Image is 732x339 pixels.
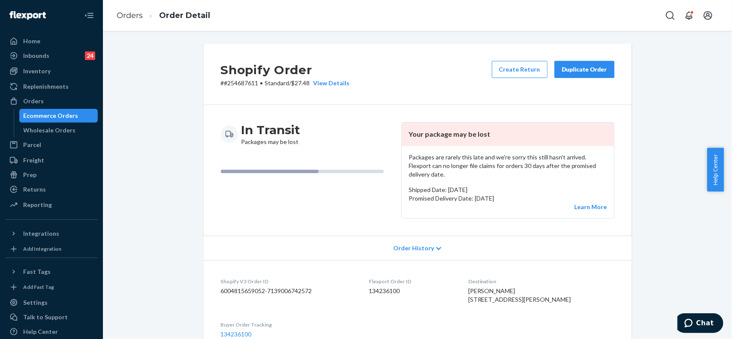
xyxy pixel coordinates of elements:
[5,168,98,182] a: Prep
[81,7,98,24] button: Close Navigation
[265,79,289,87] span: Standard
[5,64,98,78] a: Inventory
[468,278,615,285] dt: Destination
[5,325,98,339] a: Help Center
[393,244,434,252] span: Order History
[5,296,98,309] a: Settings
[310,79,350,87] button: View Details
[9,11,46,20] img: Flexport logo
[23,313,68,321] div: Talk to Support
[23,267,51,276] div: Fast Tags
[369,287,455,295] dd: 134236100
[260,79,263,87] span: •
[241,122,301,138] h3: In Transit
[19,109,98,123] a: Ecommerce Orders
[23,141,41,149] div: Parcel
[699,7,717,24] button: Open account menu
[23,298,48,307] div: Settings
[23,201,52,209] div: Reporting
[5,198,98,212] a: Reporting
[409,194,607,203] p: Promised Delivery Date: [DATE]
[681,7,698,24] button: Open notifications
[369,278,455,285] dt: Flexport Order ID
[5,310,98,324] button: Talk to Support
[117,11,143,20] a: Orders
[23,156,44,165] div: Freight
[5,94,98,108] a: Orders
[402,123,614,146] header: Your package may be lost
[19,123,98,137] a: Wholesale Orders
[85,51,95,60] div: 24
[23,185,46,194] div: Returns
[23,171,36,179] div: Prep
[159,11,210,20] a: Order Detail
[468,287,571,303] span: [PERSON_NAME] [STREET_ADDRESS][PERSON_NAME]
[492,61,548,78] button: Create Return
[5,34,98,48] a: Home
[5,244,98,254] a: Add Integration
[5,49,98,63] a: Inbounds24
[678,313,723,335] iframe: Opens a widget where you can chat to one of our agents
[221,321,355,328] dt: Buyer Order Tracking
[23,283,54,291] div: Add Fast Tag
[241,122,301,146] div: Packages may be lost
[707,148,724,192] button: Help Center
[23,327,58,336] div: Help Center
[554,61,615,78] button: Duplicate Order
[23,37,40,45] div: Home
[23,245,61,252] div: Add Integration
[23,67,51,75] div: Inventory
[110,3,217,28] ol: breadcrumbs
[5,138,98,152] a: Parcel
[221,287,355,295] dd: 6004815659052-7139006742572
[409,186,607,194] p: Shipped Date: [DATE]
[5,183,98,196] a: Returns
[662,7,679,24] button: Open Search Box
[23,229,59,238] div: Integrations
[23,97,44,105] div: Orders
[23,51,49,60] div: Inbounds
[221,330,252,338] a: 134236100
[5,80,98,93] a: Replenishments
[221,278,355,285] dt: Shopify V3 Order ID
[5,153,98,167] a: Freight
[221,61,350,79] h2: Shopify Order
[24,126,76,135] div: Wholesale Orders
[23,82,69,91] div: Replenishments
[221,79,350,87] p: # #254687611 / $27.48
[5,282,98,292] a: Add Fast Tag
[5,227,98,240] button: Integrations
[5,265,98,279] button: Fast Tags
[24,111,78,120] div: Ecommerce Orders
[562,65,607,74] div: Duplicate Order
[409,153,607,179] p: Packages are rarely this late and we're sorry this still hasn't arrived. Flexport can no longer f...
[575,203,607,210] a: Learn More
